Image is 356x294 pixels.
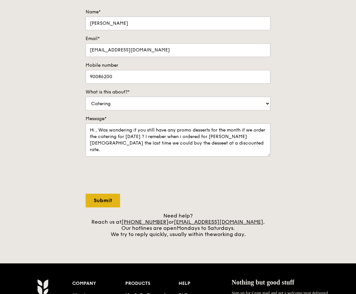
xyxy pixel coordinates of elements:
[86,163,185,189] iframe: reCAPTCHA
[86,194,120,207] input: Submit
[121,219,169,225] a: [PHONE_NUMBER]
[125,279,178,288] div: Products
[174,219,263,225] a: [EMAIL_ADDRESS][DOMAIN_NAME]
[86,35,270,42] label: Email*
[86,9,270,15] label: Name*
[177,225,235,231] span: Mondays to Saturdays.
[86,89,270,95] label: What is this about?*
[72,279,125,288] div: Company
[213,231,246,237] span: working day.
[86,62,270,69] label: Mobile number
[232,279,294,286] span: Nothing but good stuff
[179,279,232,288] div: Help
[86,116,270,122] label: Message*
[86,213,270,237] div: Need help? Reach us at or . Our hotlines are open We try to reply quickly, usually within the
